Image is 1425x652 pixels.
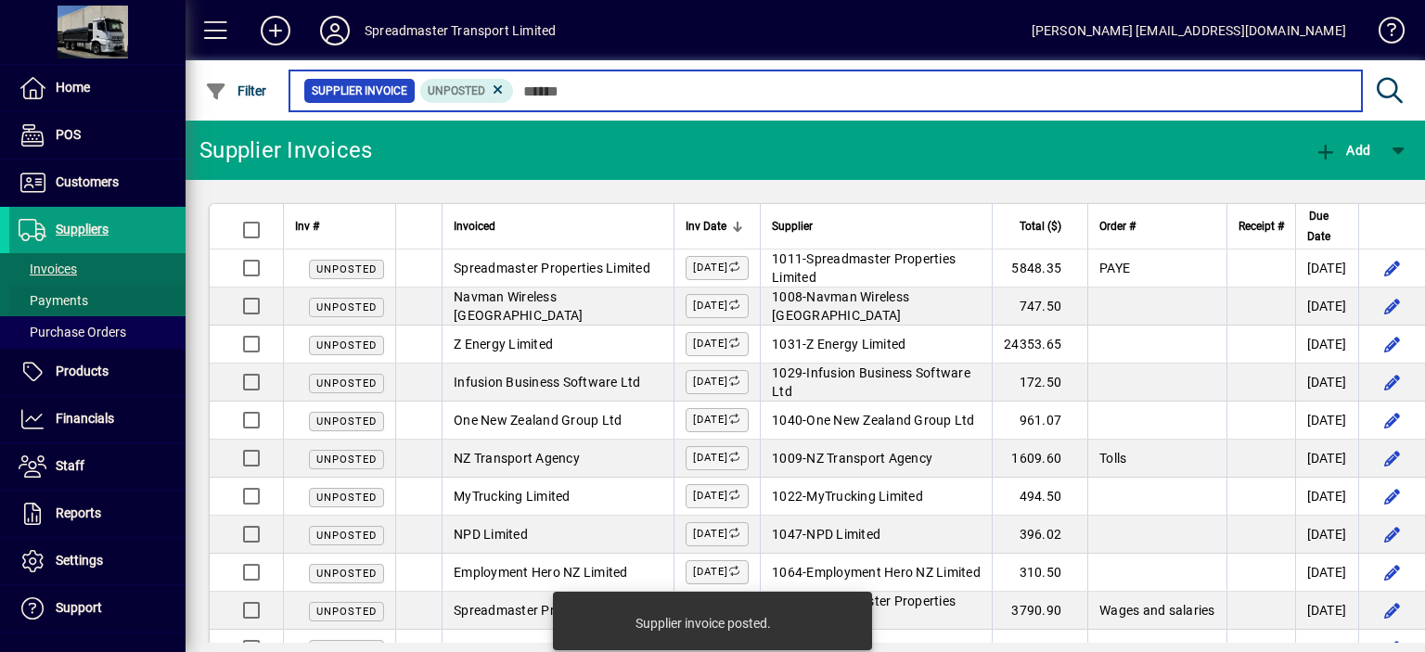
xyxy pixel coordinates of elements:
span: Infusion Business Software Ltd [454,375,641,390]
span: Unposted [316,568,377,580]
span: One New Zealand Group Ltd [454,413,622,428]
span: NPD Limited [806,527,880,542]
td: 961.07 [992,402,1087,440]
td: - [760,288,992,326]
td: [DATE] [1295,440,1358,478]
label: [DATE] [686,294,749,318]
span: Unposted [316,339,377,352]
a: Invoices [9,253,186,285]
span: Settings [56,553,103,568]
span: Reports [56,505,101,520]
div: Inv # [295,216,384,237]
a: Payments [9,285,186,316]
label: [DATE] [686,256,749,280]
td: 172.50 [992,364,1087,402]
button: Edit [1378,329,1407,359]
span: Spreadmaster Properties Limited [772,251,956,285]
a: Financials [9,396,186,442]
span: Receipt # [1239,216,1284,237]
span: Navman Wireless [GEOGRAPHIC_DATA] [772,289,909,323]
span: Spreadmaster Properties Limited [454,261,650,275]
span: 1029 [772,365,802,380]
div: Inv Date [686,216,749,237]
span: Supplier [772,216,813,237]
span: Unposted [316,301,377,313]
td: [DATE] [1295,516,1358,554]
div: Order # [1099,216,1215,237]
span: NZ Transport Agency [806,451,932,466]
td: - [760,478,992,516]
span: Support [56,600,102,615]
label: [DATE] [686,370,749,394]
td: [DATE] [1295,554,1358,592]
span: Unposted [316,377,377,390]
td: 494.50 [992,478,1087,516]
span: Employment Hero NZ Limited [806,565,981,580]
span: Unposted [316,606,377,618]
span: Filter [205,83,267,98]
button: Edit [1378,253,1407,283]
div: Supplier [772,216,981,237]
td: - [760,249,992,288]
button: Edit [1378,405,1407,435]
td: - [760,516,992,554]
div: Spreadmaster Transport Limited [365,16,556,45]
span: Spreadmaster Properties Limited [454,603,650,618]
td: 24353.65 [992,326,1087,364]
td: - [760,364,992,402]
span: Order # [1099,216,1136,237]
td: [DATE] [1295,364,1358,402]
span: Invoiced [454,216,495,237]
td: - [760,402,992,440]
button: Edit [1378,595,1407,625]
span: Staff [56,458,84,473]
td: 5848.35 [992,249,1087,288]
span: MyTrucking Limited [454,489,571,504]
button: Profile [305,14,365,47]
button: Edit [1378,291,1407,321]
span: Payments [19,293,88,308]
button: Edit [1378,519,1407,549]
span: Z Energy Limited [454,337,553,352]
button: Edit [1378,481,1407,511]
span: 1008 [772,289,802,304]
td: [DATE] [1295,288,1358,326]
span: 1011 [772,251,802,266]
div: Supplier Invoices [199,135,372,165]
span: Total ($) [1020,216,1061,237]
td: - [760,554,992,592]
span: NPD Limited [454,527,528,542]
span: 1064 [772,565,802,580]
span: Supplier Invoice [312,82,407,100]
span: 1047 [772,527,802,542]
div: Supplier invoice posted. [635,614,771,633]
td: [DATE] [1295,326,1358,364]
label: [DATE] [686,484,749,508]
a: Purchase Orders [9,316,186,348]
span: PAYE [1099,261,1130,275]
span: Invoices [19,262,77,276]
span: Employment Hero NZ Limited [454,565,628,580]
span: Home [56,80,90,95]
span: 1040 [772,413,802,428]
button: Edit [1378,557,1407,587]
a: Knowledge Base [1365,4,1402,64]
span: Unposted [316,415,377,428]
span: 1022 [772,489,802,504]
td: [DATE] [1295,592,1358,630]
label: [DATE] [686,332,749,356]
button: Edit [1378,367,1407,397]
span: Navman Wireless [GEOGRAPHIC_DATA] [454,289,583,323]
span: Add [1315,143,1370,158]
span: Purchase Orders [19,325,126,339]
td: - [760,440,992,478]
td: 396.02 [992,516,1087,554]
label: [DATE] [686,408,749,432]
span: 1031 [772,337,802,352]
label: [DATE] [686,522,749,546]
div: Invoiced [454,216,662,237]
td: [DATE] [1295,249,1358,288]
span: Z Energy Limited [806,337,905,352]
span: 1009 [772,451,802,466]
button: Edit [1378,443,1407,473]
